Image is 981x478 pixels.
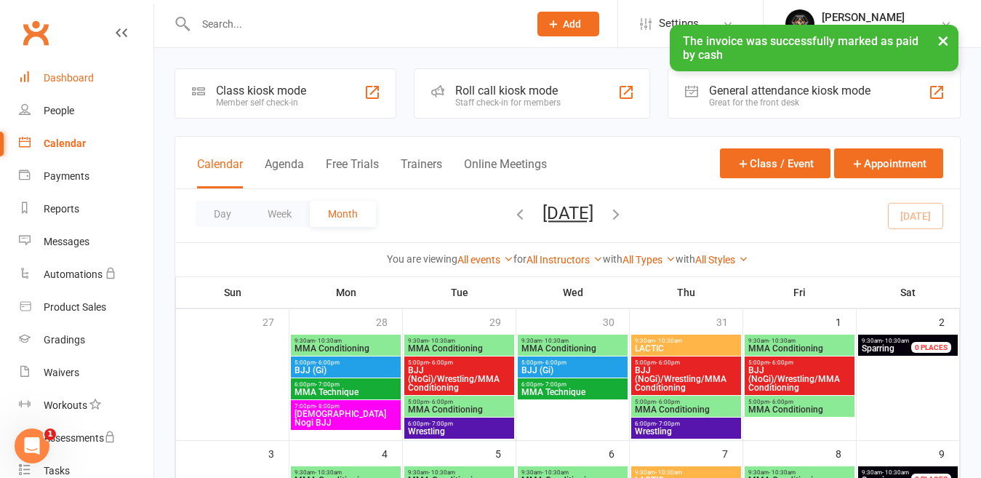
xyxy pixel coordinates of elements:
[748,359,852,366] span: 5:00pm
[44,203,79,215] div: Reports
[609,441,629,465] div: 6
[748,399,852,405] span: 5:00pm
[387,253,457,265] strong: You are viewing
[15,429,49,463] iframe: Intercom live chat
[939,309,959,333] div: 2
[429,359,453,366] span: - 6:00pm
[634,469,738,476] span: 9:30am
[748,366,852,392] span: BJJ (NoGi)/Wrestling/MMA Conditioning
[882,469,909,476] span: - 10:30am
[603,253,622,265] strong: with
[382,441,402,465] div: 4
[268,441,289,465] div: 3
[407,338,511,344] span: 9:30am
[634,427,738,436] span: Wrestling
[19,422,153,455] a: Assessments
[294,388,398,397] span: MMA Technique
[407,427,511,436] span: Wrestling
[516,277,630,308] th: Wed
[542,381,566,388] span: - 7:00pm
[911,342,951,353] div: 0 PLACES
[659,7,699,40] span: Settings
[457,254,513,266] a: All events
[191,14,518,34] input: Search...
[630,277,743,308] th: Thu
[822,24,905,37] div: Freestyle MMA
[294,366,398,375] span: BJJ (Gi)
[634,338,738,344] span: 9:30am
[407,469,511,476] span: 9:30am
[521,338,625,344] span: 9:30am
[722,441,742,465] div: 7
[748,344,852,353] span: MMA Conditioning
[44,399,87,411] div: Workouts
[676,253,695,265] strong: with
[455,97,561,108] div: Staff check-in for members
[542,338,569,344] span: - 10:30am
[748,469,852,476] span: 9:30am
[785,9,814,39] img: thumb_image1660268831.png
[407,421,511,427] span: 6:00pm
[769,399,793,405] span: - 6:00pm
[563,18,581,30] span: Add
[19,62,153,95] a: Dashboard
[294,359,398,366] span: 5:00pm
[294,344,398,353] span: MMA Conditioning
[709,97,870,108] div: Great for the front desk
[634,399,738,405] span: 5:00pm
[44,334,85,346] div: Gradings
[407,399,511,405] span: 5:00pm
[407,405,511,414] span: MMA Conditioning
[403,277,516,308] th: Tue
[655,338,682,344] span: - 10:30am
[265,157,304,188] button: Agenda
[44,268,103,280] div: Automations
[537,12,599,36] button: Add
[670,25,958,71] div: The invoice was successfully marked as paid by cash
[634,359,738,366] span: 5:00pm
[769,338,796,344] span: - 10:30am
[44,236,89,247] div: Messages
[622,254,676,266] a: All Types
[407,359,511,366] span: 5:00pm
[939,441,959,465] div: 9
[429,421,453,427] span: - 7:00pm
[521,469,625,476] span: 9:30am
[656,399,680,405] span: - 6:00pm
[294,403,398,410] span: 7:00pm
[521,388,625,397] span: MMA Technique
[634,421,738,427] span: 6:00pm
[249,201,310,227] button: Week
[310,201,376,227] button: Month
[542,203,593,223] button: [DATE]
[376,309,402,333] div: 28
[655,469,682,476] span: - 10:30am
[315,338,342,344] span: - 10:30am
[316,381,340,388] span: - 7:00pm
[44,138,86,149] div: Calendar
[19,226,153,258] a: Messages
[44,105,74,116] div: People
[294,410,398,427] span: [DEMOGRAPHIC_DATA] Nogi BJJ
[521,381,625,388] span: 6:00pm
[930,25,956,56] button: ×
[19,127,153,160] a: Calendar
[401,157,442,188] button: Trainers
[716,309,742,333] div: 31
[44,465,70,477] div: Tasks
[289,277,403,308] th: Mon
[748,405,852,414] span: MMA Conditioning
[634,344,738,353] span: LACTIC
[526,254,603,266] a: All Instructors
[19,258,153,291] a: Automations
[489,309,516,333] div: 29
[44,432,116,444] div: Assessments
[822,11,905,24] div: [PERSON_NAME]
[836,441,856,465] div: 8
[19,160,153,193] a: Payments
[656,359,680,366] span: - 6:00pm
[656,421,680,427] span: - 7:00pm
[709,84,870,97] div: General attendance kiosk mode
[769,469,796,476] span: - 10:30am
[44,170,89,182] div: Payments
